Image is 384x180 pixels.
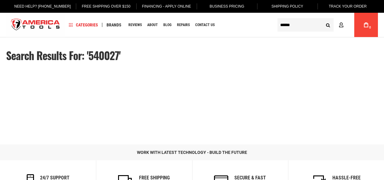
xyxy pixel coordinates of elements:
span: Contact Us [195,23,215,27]
span: Shipping Policy [271,4,303,8]
span: 0 [369,26,371,29]
a: Categories [66,21,101,29]
a: store logo [6,14,65,36]
a: Brands [104,21,124,29]
a: Repairs [174,21,192,29]
span: Brands [107,23,121,27]
span: Repairs [177,23,190,27]
a: Contact Us [192,21,217,29]
span: About [147,23,158,27]
a: Blog [161,21,174,29]
a: 0 [360,13,372,37]
span: Reviews [128,23,142,27]
button: Search [322,19,334,31]
img: America Tools [6,14,65,36]
span: Search results for: '540027' [6,47,121,63]
a: Reviews [126,21,144,29]
a: About [144,21,161,29]
span: Blog [163,23,172,27]
span: Categories [69,23,98,27]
